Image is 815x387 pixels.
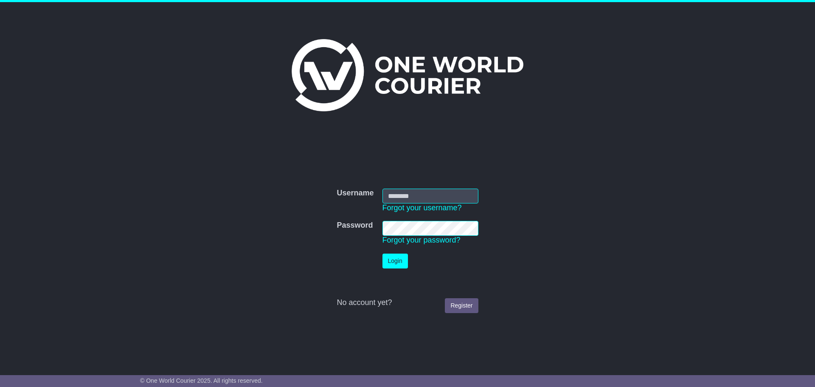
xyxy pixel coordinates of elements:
a: Register [445,298,478,313]
a: Forgot your username? [382,203,462,212]
button: Login [382,254,408,268]
label: Username [337,189,374,198]
img: One World [292,39,523,111]
div: No account yet? [337,298,478,308]
a: Forgot your password? [382,236,461,244]
label: Password [337,221,373,230]
span: © One World Courier 2025. All rights reserved. [140,377,263,384]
